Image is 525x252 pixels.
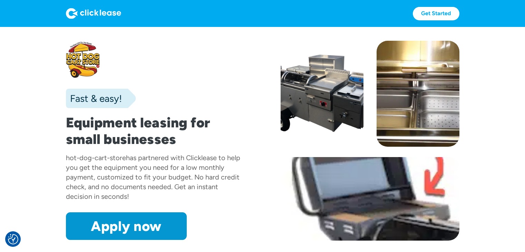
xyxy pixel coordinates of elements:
[8,234,18,244] button: Consent Preferences
[66,154,240,201] div: has partnered with Clicklease to help you get the equipment you need for a low monthly payment, c...
[66,114,245,147] h1: Equipment leasing for small businesses
[66,154,126,162] div: hot-dog-cart-store
[413,7,459,20] a: Get Started
[66,212,187,240] a: Apply now
[8,234,18,244] img: Revisit consent button
[66,91,122,105] div: Fast & easy!
[66,8,121,19] img: Logo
